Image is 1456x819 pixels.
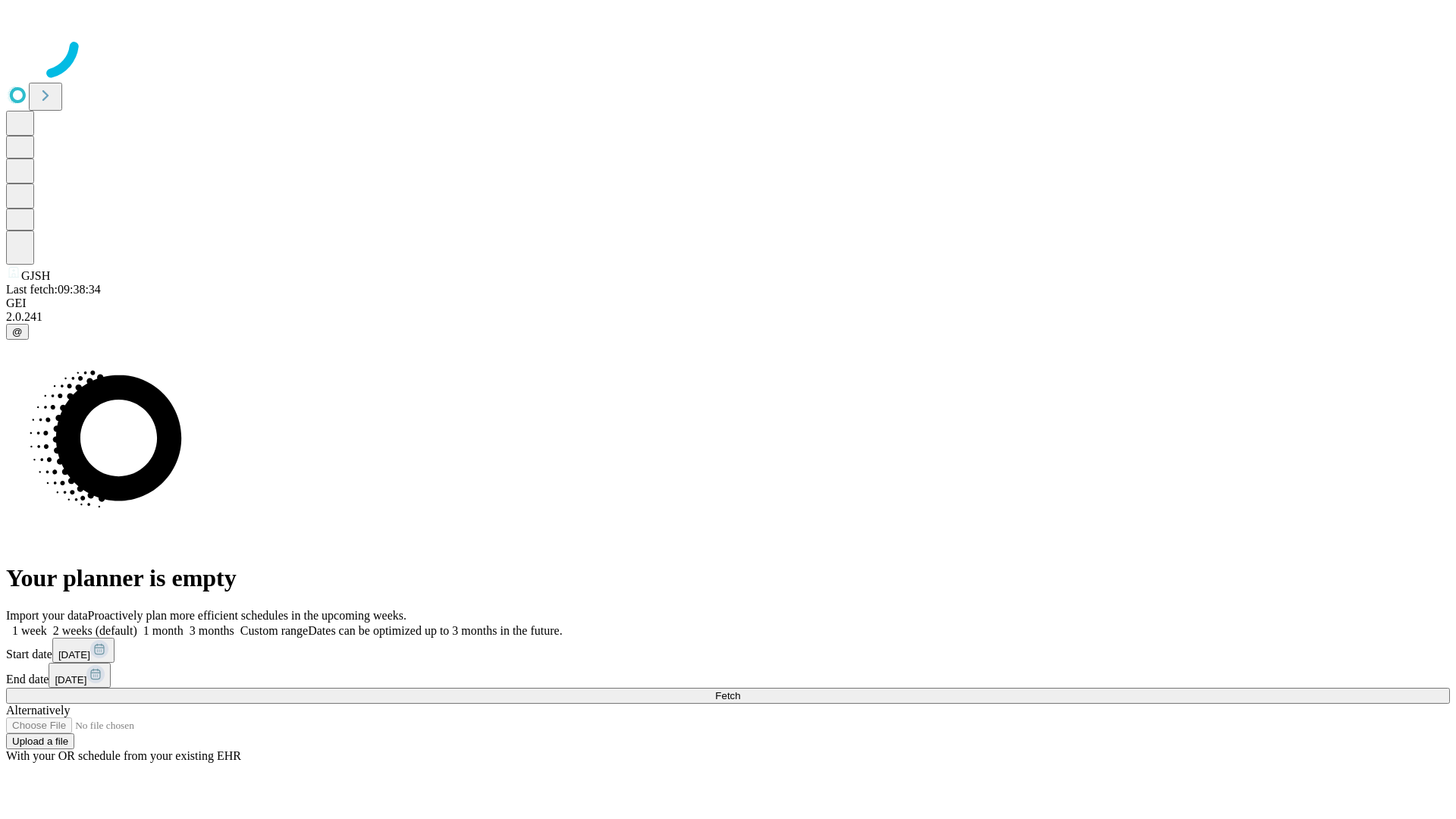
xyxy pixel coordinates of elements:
[88,609,406,622] span: Proactively plan more efficient schedules in the upcoming weeks.
[12,326,23,337] span: @
[6,324,29,340] button: @
[240,624,308,637] span: Custom range
[6,564,1450,592] h1: Your planner is empty
[6,609,88,622] span: Import your data
[6,733,74,749] button: Upload a file
[49,663,111,688] button: [DATE]
[6,663,1450,688] div: End date
[6,688,1450,704] button: Fetch
[6,297,1450,310] div: GEI
[53,624,137,637] span: 2 weeks (default)
[52,638,115,663] button: [DATE]
[143,624,184,637] span: 1 month
[6,283,101,296] span: Last fetch: 09:38:34
[6,638,1450,663] div: Start date
[55,674,86,686] span: [DATE]
[6,749,241,762] span: With your OR schedule from your existing EHR
[308,624,562,637] span: Dates can be optimized up to 3 months in the future.
[58,649,90,661] span: [DATE]
[6,704,70,717] span: Alternatively
[715,690,740,701] span: Fetch
[190,624,234,637] span: 3 months
[21,269,50,282] span: GJSH
[6,310,1450,324] div: 2.0.241
[12,624,47,637] span: 1 week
